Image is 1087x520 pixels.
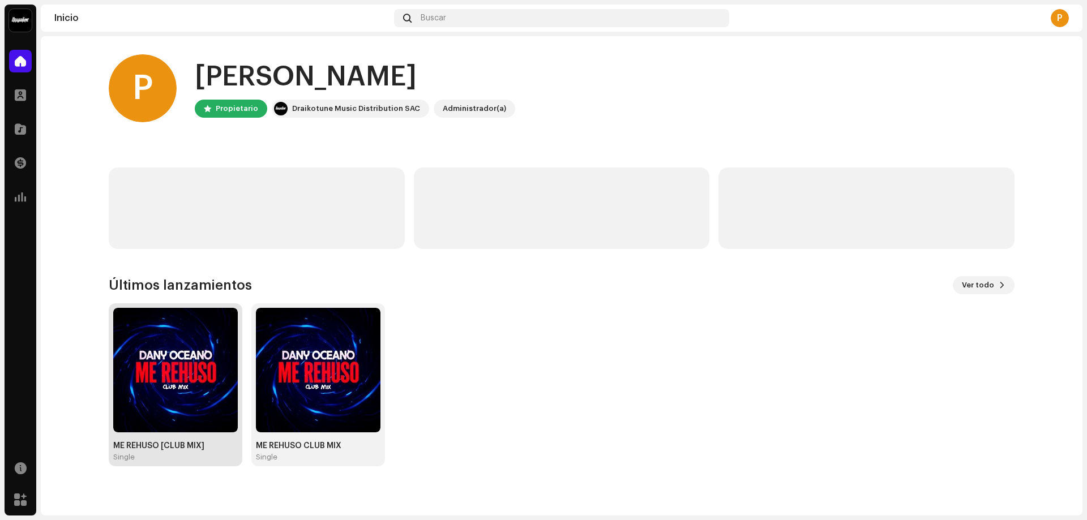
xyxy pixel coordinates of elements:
img: 10370c6a-d0e2-4592-b8a2-38f444b0ca44 [274,102,288,115]
div: ME REHUSO CLUB MIX [256,441,380,450]
div: Administrador(a) [443,102,506,115]
div: Inicio [54,14,390,23]
button: Ver todo [953,276,1015,294]
div: Propietario [216,102,258,115]
img: d16c6555-1953-425c-9310-d9c5d4cb8587 [113,308,238,432]
div: ME REHUSO [CLUB MIX] [113,441,238,450]
img: 160610f3-50ba-45ce-ad6c-f62e9d0cb9be [256,308,380,432]
div: [PERSON_NAME] [195,59,515,95]
img: 10370c6a-d0e2-4592-b8a2-38f444b0ca44 [9,9,32,32]
div: Draikotune Music Distribution SAC [292,102,420,115]
div: Single [256,453,277,462]
div: P [1051,9,1069,27]
div: P [109,54,177,122]
h3: Últimos lanzamientos [109,276,252,294]
div: Single [113,453,135,462]
span: Buscar [421,14,446,23]
span: Ver todo [962,274,994,296]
